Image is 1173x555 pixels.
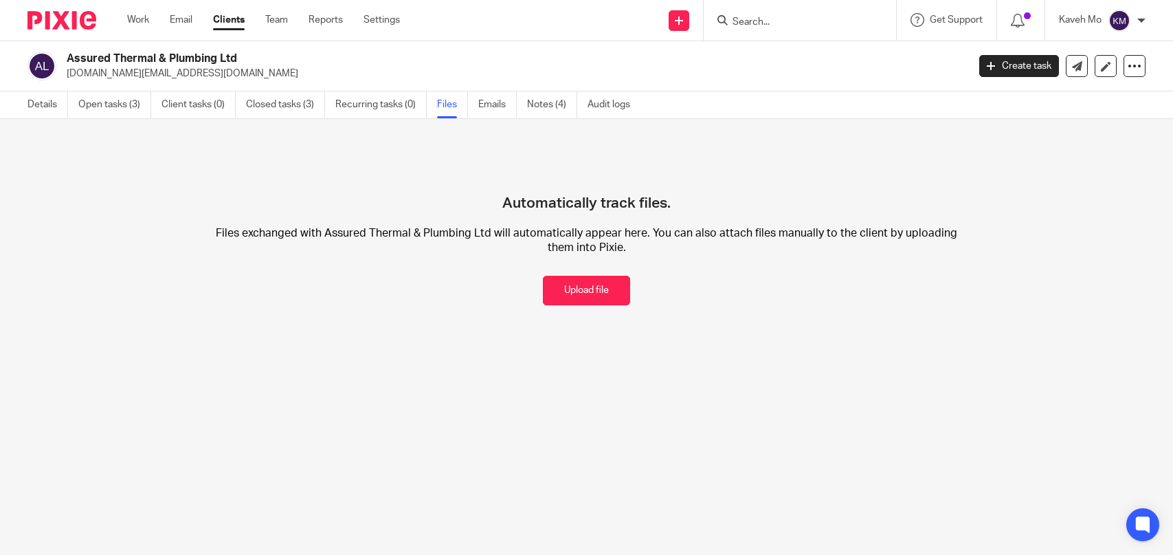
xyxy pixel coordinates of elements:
a: Client tasks (0) [161,91,236,118]
input: Search [731,17,855,29]
a: Notes (4) [527,91,577,118]
a: Create task [979,55,1059,77]
a: Open tasks (3) [78,91,151,118]
a: Work [127,13,149,27]
h2: Assured Thermal & Plumbing Ltd [67,52,780,66]
a: Files [437,91,468,118]
a: Team [265,13,288,27]
a: Settings [364,13,400,27]
img: svg%3E [1108,10,1130,32]
a: Email [170,13,192,27]
a: Emails [478,91,517,118]
a: Audit logs [588,91,640,118]
p: Kaveh Mo [1059,13,1102,27]
span: Get Support [930,15,983,25]
a: Reports [309,13,343,27]
img: svg%3E [27,52,56,80]
button: Upload file [543,276,630,305]
a: Clients [213,13,245,27]
h4: Automatically track files. [502,146,671,213]
p: Files exchanged with Assured Thermal & Plumbing Ltd will automatically appear here. You can also ... [214,226,959,256]
a: Closed tasks (3) [246,91,325,118]
a: Details [27,91,68,118]
p: [DOMAIN_NAME][EMAIL_ADDRESS][DOMAIN_NAME] [67,67,959,80]
img: Pixie [27,11,96,30]
a: Recurring tasks (0) [335,91,427,118]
